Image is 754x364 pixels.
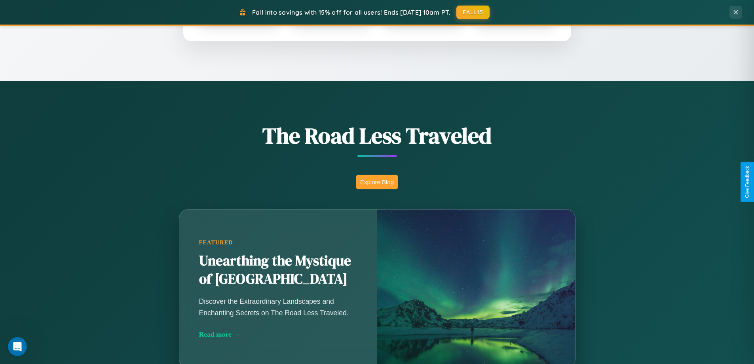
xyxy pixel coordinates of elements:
p: Discover the Extraordinary Landscapes and Enchanting Secrets on The Road Less Traveled. [199,296,357,318]
span: Fall into savings with 15% off for all users! Ends [DATE] 10am PT. [252,8,450,16]
div: Read more → [199,330,357,339]
div: Featured [199,239,357,246]
div: Give Feedback [745,166,750,198]
iframe: Intercom live chat [8,337,27,356]
h2: Unearthing the Mystique of [GEOGRAPHIC_DATA] [199,252,357,288]
h1: The Road Less Traveled [140,120,615,151]
button: Explore Blog [356,175,398,189]
button: FALL15 [456,6,490,19]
